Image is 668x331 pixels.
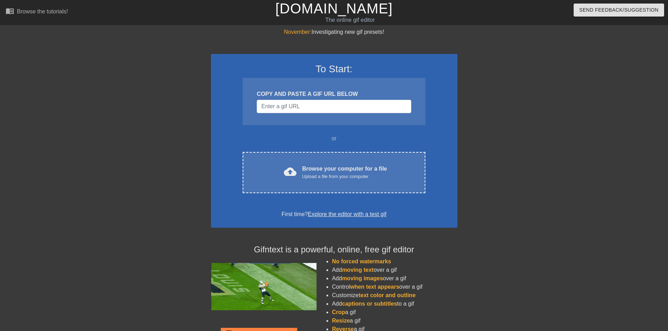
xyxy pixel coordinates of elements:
[275,1,393,16] a: [DOMAIN_NAME]
[211,263,317,310] img: football_small.gif
[220,63,448,75] h3: To Start:
[342,267,374,273] span: moving text
[332,318,350,324] span: Resize
[226,16,474,24] div: The online gif editor
[302,165,387,180] div: Browse your computer for a file
[332,274,457,283] li: Add over a gif
[332,308,457,317] li: a gif
[332,291,457,300] li: Customize
[6,7,68,18] a: Browse the tutorials!
[579,6,658,14] span: Send Feedback/Suggestion
[257,100,411,113] input: Username
[332,258,391,264] span: No forced watermarks
[257,90,411,98] div: COPY AND PASTE A GIF URL BELOW
[17,8,68,14] div: Browse the tutorials!
[284,29,311,35] span: November:
[342,275,383,281] span: moving images
[220,210,448,219] div: First time?
[332,317,457,325] li: a gif
[332,283,457,291] li: Control over a gif
[332,309,345,315] span: Crop
[332,266,457,274] li: Add over a gif
[332,300,457,308] li: Add to a gif
[574,4,664,17] button: Send Feedback/Suggestion
[350,284,399,290] span: when text appears
[211,245,457,255] h4: Gifntext is a powerful, online, free gif editor
[308,211,386,217] a: Explore the editor with a test gif
[229,134,439,143] div: or
[211,28,457,36] div: Investigating new gif presets!
[342,301,397,307] span: captions or subtitles
[302,173,387,180] div: Upload a file from your computer
[284,165,296,178] span: cloud_upload
[6,7,14,15] span: menu_book
[358,292,416,298] span: text color and outline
